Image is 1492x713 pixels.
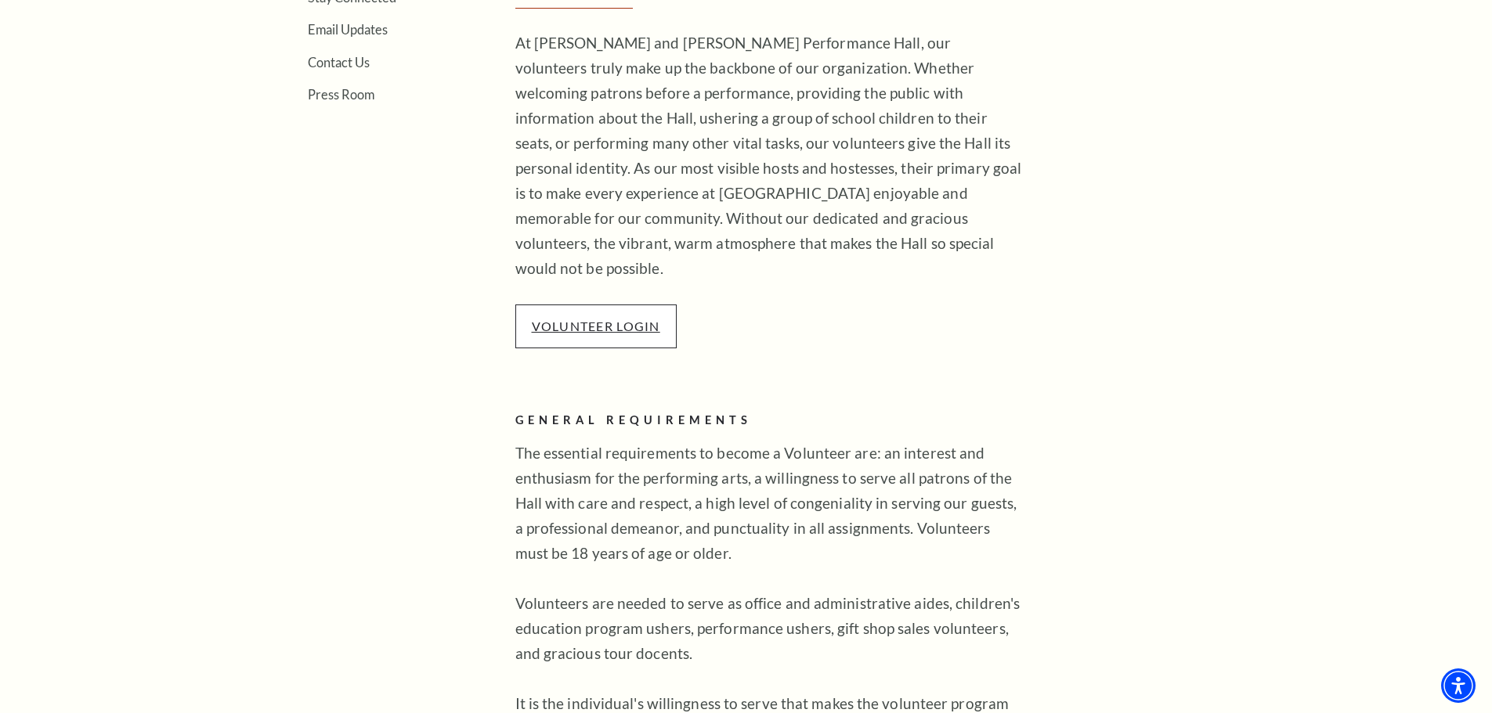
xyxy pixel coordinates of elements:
a: Email Updates [308,22,388,37]
h2: GENERAL REQUIREMENTS [515,411,1024,430]
p: At [PERSON_NAME] and [PERSON_NAME] Performance Hall, our volunteers truly make up the backbone of... [515,31,1024,281]
div: Accessibility Menu [1441,668,1476,703]
a: Contact Us [308,55,370,70]
a: VOLUNTEER LOGIN [532,319,660,333]
a: Press Room [308,87,374,102]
